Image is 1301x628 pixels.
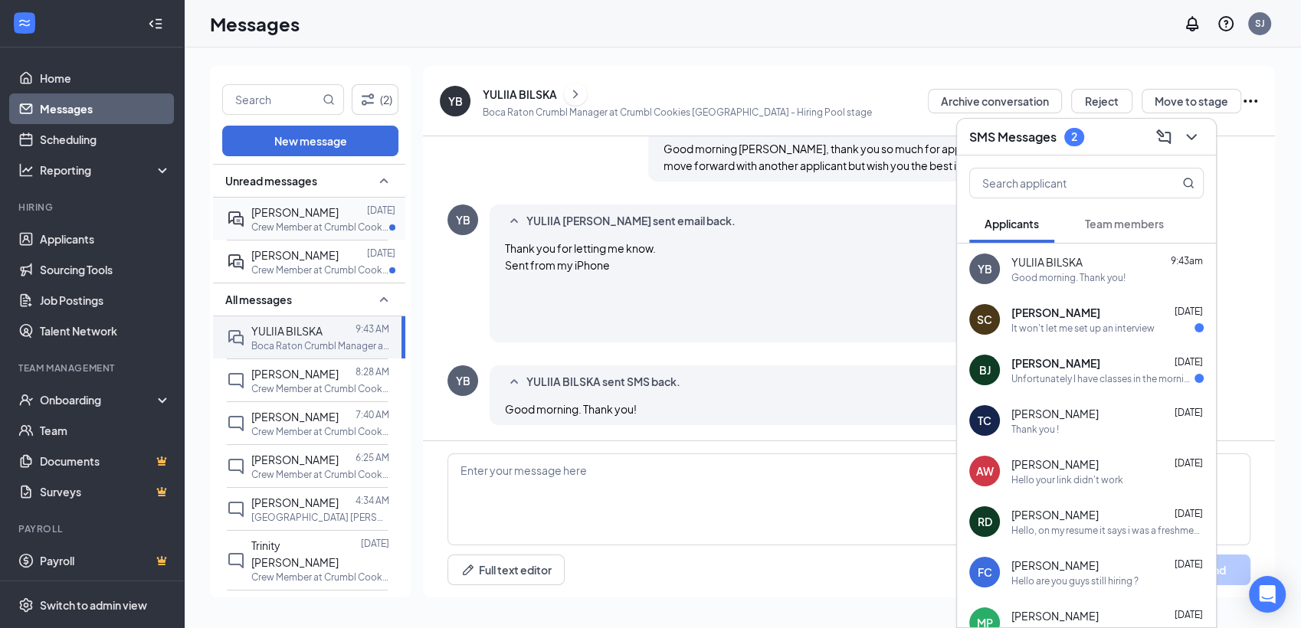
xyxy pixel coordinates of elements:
svg: ComposeMessage [1155,128,1173,146]
span: [PERSON_NAME] [251,248,339,262]
svg: ChatInactive [227,551,245,570]
button: Full text editorPen [447,554,565,585]
svg: Notifications [1183,15,1201,33]
div: YULIIA BILSKA [483,87,557,102]
svg: ChatInactive [227,371,245,390]
button: ChevronDown [1179,125,1204,149]
a: Scheduling [40,124,171,155]
span: Good morning. Thank you! [505,402,637,416]
svg: DoubleChat [227,329,245,347]
span: [PERSON_NAME] [251,496,339,509]
div: BJ [979,362,991,378]
p: [DATE] [367,247,395,260]
svg: UserCheck [18,392,34,407]
svg: Pen [460,562,476,577]
span: [PERSON_NAME] [1011,558,1099,573]
a: SurveysCrown [40,476,171,507]
svg: SmallChevronUp [505,373,523,391]
div: RD [978,514,992,529]
div: YB [978,261,992,276]
div: Hello are you guys still hiring ? [1011,574,1139,587]
div: Reporting [40,162,172,178]
p: 4:34 AM [356,494,389,507]
a: Talent Network [40,316,171,346]
svg: ChevronDown [1182,128,1201,146]
span: [PERSON_NAME] [1011,305,1100,320]
span: YULIIA [PERSON_NAME] sent email back. [526,212,736,231]
span: [PERSON_NAME] [1011,608,1099,623]
p: 6:25 AM [356,451,389,464]
button: ComposeMessage [1152,125,1176,149]
input: Search [223,85,320,114]
p: Crew Member at Crumbl Cookies [GEOGRAPHIC_DATA] [251,425,389,438]
span: [DATE] [1175,407,1203,418]
p: 9:43 AM [356,322,389,335]
span: YULIIA BILSKA sent SMS back. [526,373,680,391]
button: New message [222,126,398,156]
span: [PERSON_NAME] [251,410,339,424]
div: Hello, on my resume it says i was a freshmen but i am not anymore i am a junior [1011,524,1204,537]
svg: WorkstreamLogo [17,15,32,31]
p: [DATE] [361,597,389,610]
div: YB [456,373,470,388]
span: [DATE] [1175,609,1203,620]
p: Crew Member at Crumbl Cookies [GEOGRAPHIC_DATA] [251,221,389,234]
p: Boca Raton Crumbl Manager at Crumbl Cookies [GEOGRAPHIC_DATA] [251,339,389,352]
a: DocumentsCrown [40,446,171,476]
h1: Messages [210,11,300,37]
a: Sourcing Tools [40,254,171,285]
p: Crew Member at Crumbl Cookies [GEOGRAPHIC_DATA] [251,468,389,481]
div: Thank you ! [1011,423,1059,436]
span: [PERSON_NAME] [1011,507,1099,522]
a: Job Postings [40,285,171,316]
div: FC [978,564,992,580]
button: ChevronRight [564,83,587,106]
svg: MagnifyingGlass [323,93,335,106]
div: Hiring [18,201,168,214]
div: YB [448,93,463,109]
span: [PERSON_NAME] [1011,355,1100,371]
span: Team members [1085,217,1164,231]
span: [DATE] [1175,356,1203,368]
span: Thank you for letting me know. [505,241,1034,335]
span: 9:43am [1171,255,1203,267]
span: Good morning [PERSON_NAME], thank you so much for applying for a position with us. We have decide... [664,142,1191,172]
a: Home [40,63,171,93]
span: [PERSON_NAME] [1011,456,1099,472]
button: Reject [1071,89,1132,113]
div: AW [976,463,994,479]
p: 8:28 AM [356,365,389,378]
div: Onboarding [40,392,158,407]
div: 2 [1071,130,1077,143]
svg: ChatInactive [227,414,245,433]
span: [PERSON_NAME] [251,453,339,466]
p: Crew Member at Crumbl Cookies [GEOGRAPHIC_DATA] [251,263,389,276]
span: YULIIA BILSKA [251,324,323,338]
span: [PERSON_NAME] [1011,406,1099,421]
div: It won't let me set up an interview [1011,322,1155,335]
div: TC [978,413,991,428]
svg: Analysis [18,162,34,178]
a: Messages [40,93,171,124]
svg: ChevronRight [568,85,583,103]
span: All messages [225,292,292,307]
div: Payroll [18,522,168,535]
div: Unfortunately I have classes in the mornings those days. I could work in the afternoons/ evenings... [1011,372,1194,385]
h3: SMS Messages [969,129,1057,146]
button: Move to stage [1142,89,1241,113]
svg: SmallChevronUp [505,212,523,231]
span: Unread messages [225,173,317,188]
div: SC [977,312,992,327]
p: Boca Raton Crumbl Manager at Crumbl Cookies [GEOGRAPHIC_DATA] - Hiring Pool stage [483,106,872,119]
svg: ChatInactive [227,500,245,518]
div: Sent from my iPhone [505,257,1034,273]
p: [GEOGRAPHIC_DATA] [PERSON_NAME] at Crumbl Cookies [GEOGRAPHIC_DATA] [251,511,389,524]
p: [DATE] [367,204,395,217]
p: Crew Member at Crumbl Cookies [GEOGRAPHIC_DATA] [251,571,389,584]
span: [DATE] [1175,457,1203,469]
span: [PERSON_NAME] [251,367,339,381]
svg: QuestionInfo [1217,15,1235,33]
button: Archive conversation [928,89,1062,113]
svg: ChatInactive [227,457,245,476]
span: [DATE] [1175,508,1203,519]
